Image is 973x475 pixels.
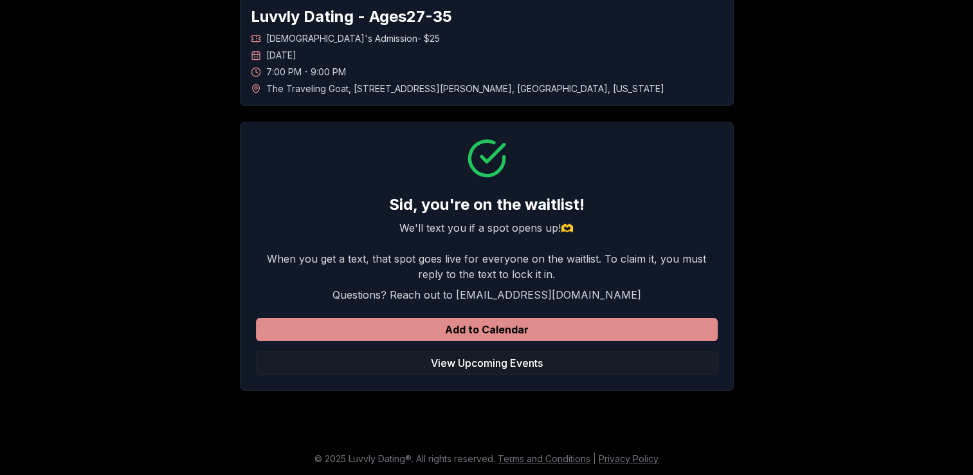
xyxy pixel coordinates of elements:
[498,453,590,464] a: Terms and Conditions
[266,66,346,79] span: 7:00 PM - 9:00 PM
[251,6,723,27] h1: Luvvly Dating - Ages 27 - 35
[256,194,718,215] h2: Sid , you're on the waitlist!
[599,453,659,464] a: Privacy Policy
[256,220,718,236] p: We'll text you if a spot opens up!🫶
[256,318,718,341] button: Add to Calendar
[266,32,440,45] span: [DEMOGRAPHIC_DATA]'s Admission - $25
[256,251,718,282] p: When you get a text, that spot goes live for everyone on the waitlist. To claim it, you must repl...
[256,287,718,303] p: Questions? Reach out to [EMAIL_ADDRESS][DOMAIN_NAME]
[593,453,596,464] span: |
[256,351,718,375] button: View Upcoming Events
[266,49,296,62] span: [DATE]
[266,82,664,95] span: The Traveling Goat , [STREET_ADDRESS][PERSON_NAME] , [GEOGRAPHIC_DATA] , [US_STATE]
